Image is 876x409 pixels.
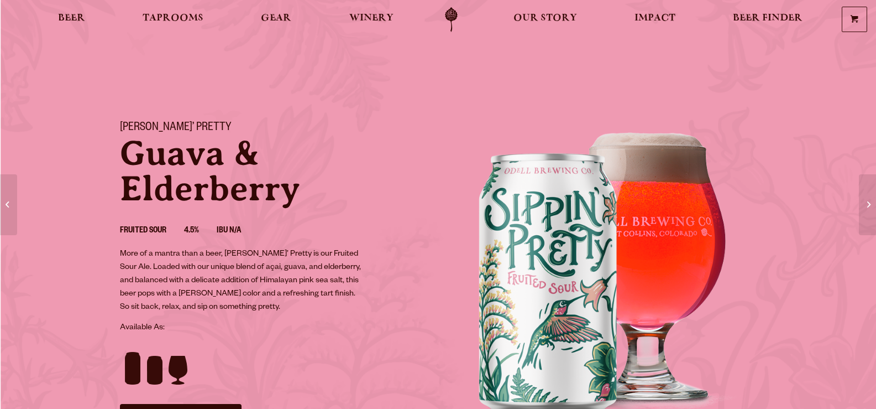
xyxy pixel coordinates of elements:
[349,14,394,23] span: Winery
[634,14,675,23] span: Impact
[120,121,425,136] h1: [PERSON_NAME]’ Pretty
[254,7,298,32] a: Gear
[120,248,364,314] p: More of a mantra than a beer, [PERSON_NAME]’ Pretty is our Fruited Sour Ale. Loaded with our uniq...
[261,14,291,23] span: Gear
[513,14,577,23] span: Our Story
[726,7,810,32] a: Beer Finder
[120,322,425,335] p: Available As:
[627,7,683,32] a: Impact
[506,7,584,32] a: Our Story
[184,224,217,239] li: 4.5%
[217,224,259,239] li: IBU N/A
[733,14,802,23] span: Beer Finder
[342,7,401,32] a: Winery
[51,7,92,32] a: Beer
[431,7,472,32] a: Odell Home
[58,14,85,23] span: Beer
[120,136,425,206] p: Guava & Elderberry
[143,14,203,23] span: Taprooms
[135,7,211,32] a: Taprooms
[120,224,184,239] li: Fruited Sour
